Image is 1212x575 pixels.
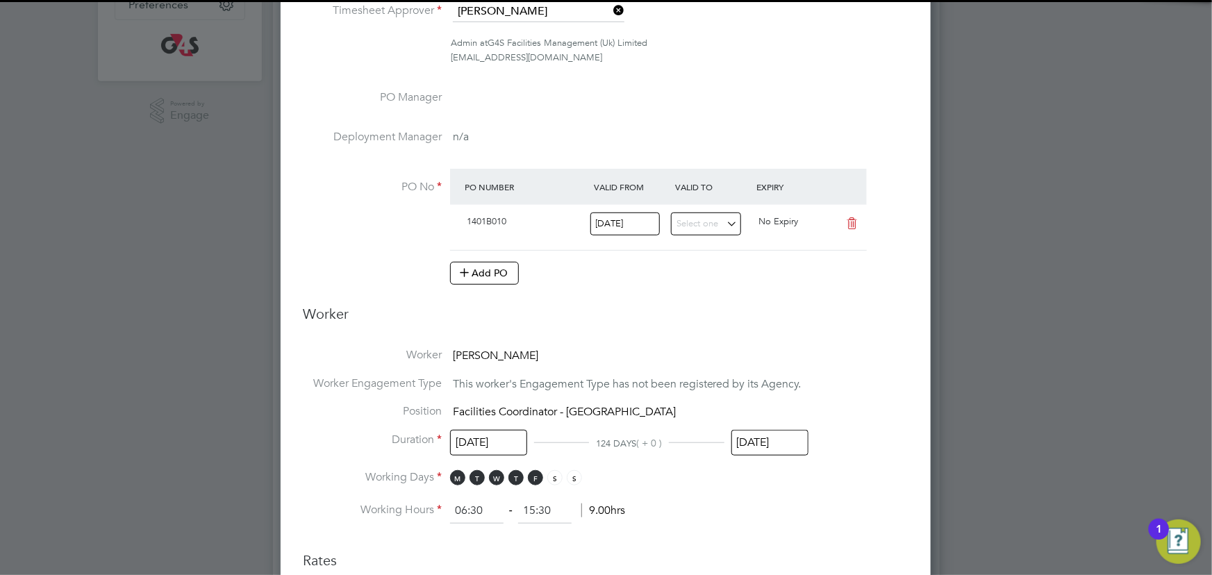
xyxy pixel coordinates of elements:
span: T [508,470,524,485]
span: ( + 0 ) [636,437,662,449]
input: Search for... [453,1,624,22]
div: 1 [1156,529,1162,547]
span: F [528,470,543,485]
input: Select one [671,212,741,235]
label: Worker Engagement Type [303,376,442,391]
span: This worker's Engagement Type has not been registered by its Agency. [453,377,802,391]
input: 17:00 [518,499,572,524]
span: 124 DAYS [596,437,636,449]
span: S [547,470,563,485]
button: Add PO [450,262,519,284]
span: T [470,470,485,485]
label: Position [303,404,442,419]
span: n/a [453,130,469,144]
span: M [450,470,465,485]
span: [EMAIL_ADDRESS][DOMAIN_NAME] [451,51,602,63]
span: No Expiry [758,215,798,227]
span: Facilities Coordinator - [GEOGRAPHIC_DATA] [453,406,676,419]
label: PO Manager [303,90,442,105]
label: Worker [303,348,442,362]
span: ‐ [506,503,515,517]
label: Timesheet Approver [303,3,442,18]
input: 08:00 [450,499,504,524]
button: Open Resource Center, 1 new notification [1156,519,1201,564]
label: Working Hours [303,503,442,517]
div: PO Number [461,174,591,199]
input: Select one [450,430,527,456]
h3: Rates [303,537,908,569]
label: Deployment Manager [303,130,442,144]
h3: Worker [303,305,908,334]
span: 1401B010 [467,215,506,227]
label: PO No [303,180,442,194]
div: Valid To [672,174,753,199]
input: Select one [590,212,661,235]
span: S [567,470,582,485]
div: Valid From [591,174,672,199]
span: W [489,470,504,485]
input: Select one [731,430,808,456]
label: Duration [303,433,442,447]
label: Working Days [303,470,442,485]
div: Expiry [753,174,834,199]
span: G4S Facilities Management (Uk) Limited [488,37,647,49]
span: 9.00hrs [581,503,625,517]
span: [PERSON_NAME] [453,349,538,362]
span: Admin at [451,37,488,49]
